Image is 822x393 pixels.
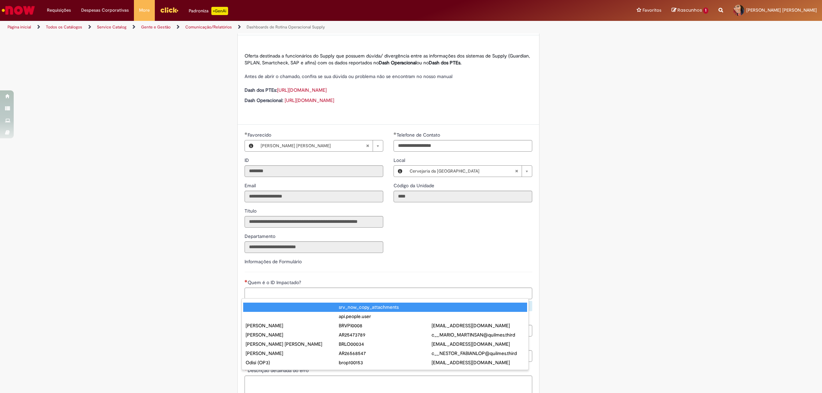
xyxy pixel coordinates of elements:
div: api.people.user [339,313,432,320]
div: c__NESTOR_FABIANLOP@quilmes.third [432,350,525,357]
div: a@[DOMAIN_NAME] [339,368,432,375]
div: AR26568547 [339,350,432,357]
div: "/><script Bar [246,368,339,375]
div: [PERSON_NAME] [246,322,339,329]
div: [PERSON_NAME] [246,350,339,357]
div: BRVPI0008 [339,322,432,329]
div: [PERSON_NAME] [PERSON_NAME] [246,341,339,347]
div: srv_now_copy_attachments [339,304,432,310]
div: BRLO00034 [339,341,432,347]
div: AR25473789 [339,331,432,338]
div: [PERSON_NAME] [246,331,339,338]
ul: Quem é o ID Impactado? [242,301,528,370]
div: brop100153 [339,359,432,366]
div: c__MARIO_MARTINSAN@quilmes.third [432,331,525,338]
div: [EMAIL_ADDRESS][DOMAIN_NAME] [432,359,525,366]
div: Odisi (OP3) [246,359,339,366]
div: a@[DOMAIN_NAME] [432,368,525,375]
div: [EMAIL_ADDRESS][DOMAIN_NAME] [432,322,525,329]
div: [EMAIL_ADDRESS][DOMAIN_NAME] [432,341,525,347]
